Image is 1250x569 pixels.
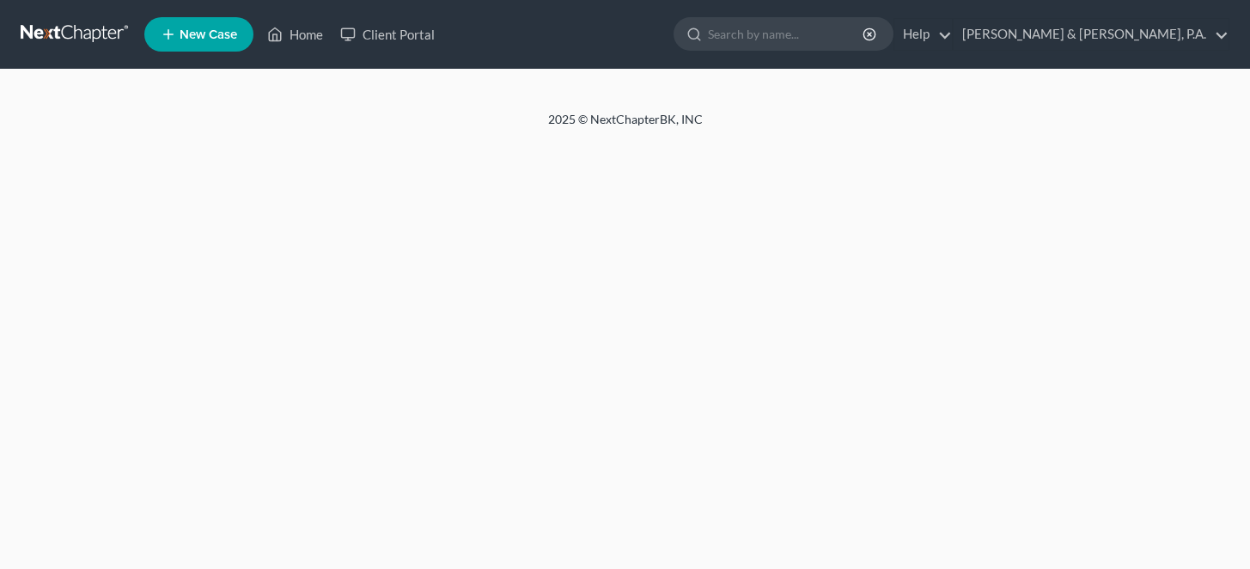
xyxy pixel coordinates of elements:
[259,19,332,50] a: Home
[332,19,443,50] a: Client Portal
[954,19,1229,50] a: [PERSON_NAME] & [PERSON_NAME], P.A.
[708,18,865,50] input: Search by name...
[180,28,237,41] span: New Case
[136,111,1115,142] div: 2025 © NextChapterBK, INC
[894,19,952,50] a: Help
